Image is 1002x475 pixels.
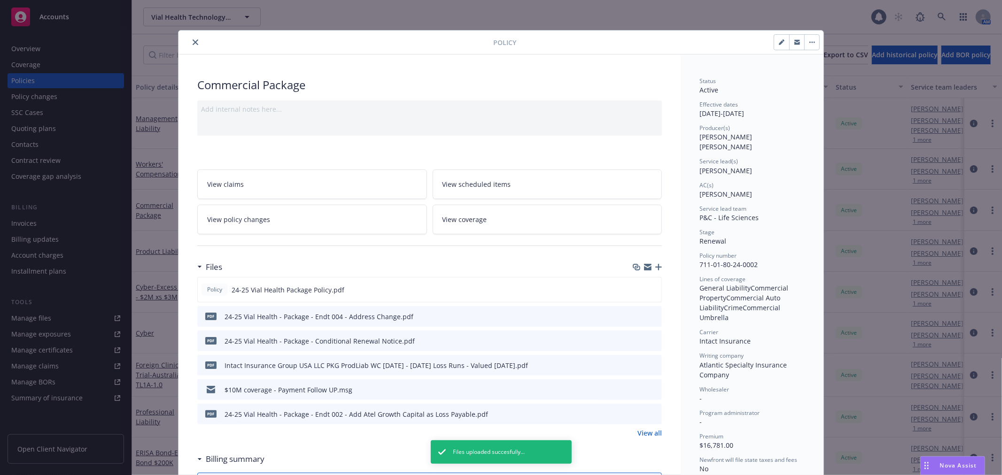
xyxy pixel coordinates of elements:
a: View claims [197,169,427,199]
span: [PERSON_NAME] [699,190,752,199]
span: View coverage [443,215,487,224]
span: Renewal [699,237,726,245]
span: Writing company [699,352,744,360]
span: Nova Assist [940,461,977,469]
span: pdf [205,410,217,417]
a: View policy changes [197,205,427,234]
span: $16,781.00 [699,441,733,450]
span: Files uploaded succesfully... [453,448,525,456]
button: download file [634,285,642,295]
span: pdf [205,337,217,344]
div: Drag to move [921,457,932,475]
div: Files [197,261,222,273]
button: download file [635,409,642,419]
span: 711-01-80-24-0002 [699,260,758,269]
div: 24-25 Vial Health - Package - Conditional Renewal Notice.pdf [225,336,415,346]
button: download file [635,312,642,322]
button: close [190,37,201,48]
span: [PERSON_NAME] [PERSON_NAME] [699,132,754,151]
span: - [699,417,702,426]
span: Policy number [699,252,737,260]
span: No [699,464,708,473]
span: Commercial Umbrella [699,303,782,322]
div: $10M coverage - Payment Follow UP.msg [225,385,352,395]
span: View claims [207,179,244,189]
a: View coverage [433,205,662,234]
span: Premium [699,432,723,440]
button: preview file [650,360,658,370]
span: Stage [699,228,715,236]
span: Effective dates [699,100,738,108]
span: View policy changes [207,215,270,224]
h3: Files [206,261,222,273]
button: preview file [649,285,658,295]
span: Intact Insurance [699,337,751,345]
span: Service lead(s) [699,157,738,165]
div: Add internal notes here... [201,104,658,114]
div: 24-25 Vial Health - Package - Endt 002 - Add Atel Growth Capital as Loss Payable.pdf [225,409,488,419]
button: download file [635,336,642,346]
span: pdf [205,361,217,368]
button: Nova Assist [920,456,985,475]
button: preview file [650,312,658,322]
span: Commercial Property [699,283,790,302]
button: download file [635,360,642,370]
span: Status [699,77,716,85]
span: Active [699,85,718,94]
span: View scheduled items [443,179,511,189]
span: P&C - Life Sciences [699,213,759,222]
span: Lines of coverage [699,275,746,283]
span: General Liability [699,283,751,292]
div: Commercial Package [197,77,662,93]
button: preview file [650,385,658,395]
span: Producer(s) [699,124,730,132]
span: Carrier [699,328,718,336]
span: - [699,394,702,403]
button: preview file [650,409,658,419]
div: 24-25 Vial Health - Package - Endt 004 - Address Change.pdf [225,312,413,322]
div: [DATE] - [DATE] [699,100,805,118]
button: preview file [650,336,658,346]
span: Crime [724,303,743,312]
h3: Billing summary [206,453,264,465]
button: download file [635,385,642,395]
span: Newfront will file state taxes and fees [699,456,797,464]
span: AC(s) [699,181,714,189]
span: Wholesaler [699,385,729,393]
span: Atlantic Specialty Insurance Company [699,360,789,379]
span: Program administrator [699,409,760,417]
span: [PERSON_NAME] [699,166,752,175]
div: Billing summary [197,453,264,465]
span: Policy [205,285,224,294]
span: Service lead team [699,205,746,213]
span: 24-25 Vial Health Package Policy.pdf [232,285,344,295]
a: View all [637,428,662,438]
a: View scheduled items [433,169,662,199]
span: pdf [205,313,217,320]
span: Policy [493,38,516,47]
div: Intact Insurance Group USA LLC PKG ProdLiab WC [DATE] - [DATE] Loss Runs - Valued [DATE].pdf [225,360,528,370]
span: Commercial Auto Liability [699,293,782,312]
